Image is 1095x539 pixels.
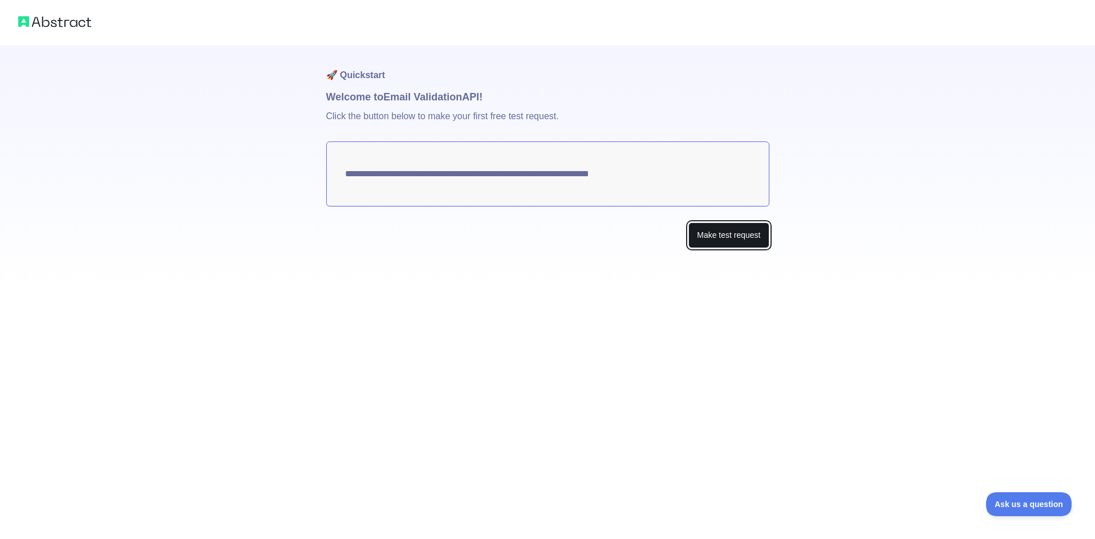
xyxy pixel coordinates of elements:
[688,222,769,248] button: Make test request
[326,105,769,141] p: Click the button below to make your first free test request.
[986,492,1072,516] iframe: Toggle Customer Support
[326,89,769,105] h1: Welcome to Email Validation API!
[18,14,91,30] img: Abstract logo
[326,46,769,89] h1: 🚀 Quickstart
